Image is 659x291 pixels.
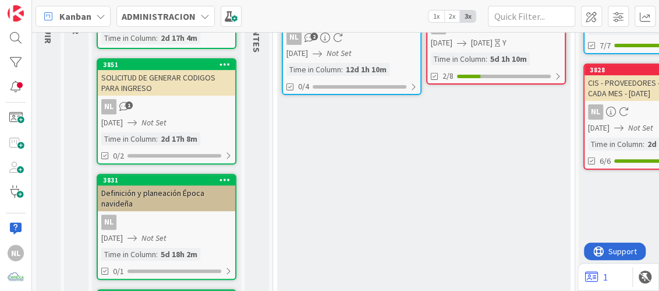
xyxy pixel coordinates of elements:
[488,6,575,27] input: Quick Filter...
[343,63,389,76] div: 12d 1h 10m
[341,63,343,76] span: :
[101,117,123,129] span: [DATE]
[8,269,24,286] img: avatar
[442,70,453,82] span: 2/8
[98,59,235,96] div: 3851SOLICITUD DE GENERAR CODIGOS PARA INGRESO
[59,9,91,23] span: Kanban
[125,101,133,109] span: 1
[286,47,308,59] span: [DATE]
[98,70,235,96] div: SOLICITUD DE GENERAR CODIGOS PARA INGRESO
[141,117,166,128] i: Not Set
[98,185,235,211] div: Definición y planeación Época navideña
[98,175,235,211] div: 3831Definición y planeación Época navideña
[600,155,611,167] span: 6/6
[98,59,235,70] div: 3851
[101,215,116,230] div: NL
[141,233,166,243] i: Not Set
[158,132,200,145] div: 2d 17h 8m
[588,122,610,134] span: [DATE]
[286,63,341,76] div: Time in Column
[156,132,158,145] span: :
[101,31,156,44] div: Time in Column
[101,232,123,244] span: [DATE]
[471,37,493,49] span: [DATE]
[98,175,235,185] div: 3831
[298,80,309,93] span: 0/4
[431,37,452,49] span: [DATE]
[327,48,352,58] i: Not Set
[428,10,444,22] span: 1x
[158,31,200,44] div: 2d 17h 4m
[600,40,611,52] span: 7/7
[588,104,603,120] div: NL
[487,52,530,65] div: 5d 1h 10m
[588,138,643,150] div: Time in Column
[286,30,302,45] div: NL
[103,61,235,69] div: 3851
[98,99,235,114] div: NL
[101,99,116,114] div: NL
[113,265,124,278] span: 0/1
[103,176,235,184] div: 3831
[122,10,196,22] b: ADMINISTRACION
[585,270,608,284] a: 1
[444,10,460,22] span: 2x
[486,52,487,65] span: :
[113,150,124,162] span: 0/2
[8,245,24,261] div: NL
[283,30,420,45] div: NL
[502,37,506,49] div: Y
[24,2,53,16] span: Support
[431,52,486,65] div: Time in Column
[310,33,318,40] span: 2
[158,248,200,261] div: 5d 18h 2m
[101,248,156,261] div: Time in Column
[643,138,644,150] span: :
[156,248,158,261] span: :
[98,215,235,230] div: NL
[628,122,653,133] i: Not Set
[460,10,476,22] span: 3x
[101,132,156,145] div: Time in Column
[8,5,24,22] img: Visit kanbanzone.com
[156,31,158,44] span: :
